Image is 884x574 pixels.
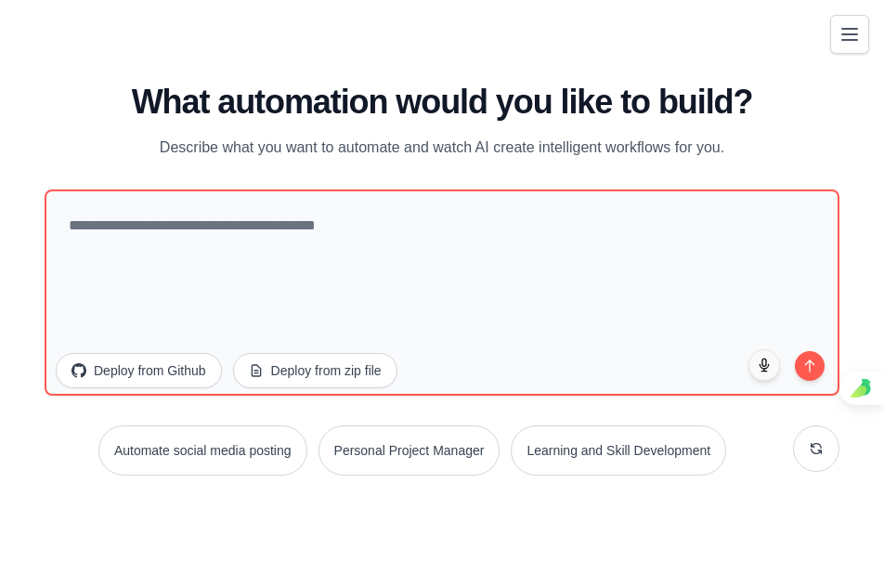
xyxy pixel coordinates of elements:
button: Toggle navigation [830,15,869,54]
div: 聊天小组件 [791,485,884,574]
button: Deploy from Github [56,353,222,388]
iframe: Chat Widget [791,485,884,574]
button: Learning and Skill Development [511,425,726,476]
button: Personal Project Manager [318,425,500,476]
h1: What automation would you like to build? [45,84,839,121]
p: Describe what you want to automate and watch AI create intelligent workflows for you. [130,136,754,160]
button: Deploy from zip file [233,353,397,388]
button: Automate social media posting [98,425,307,476]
